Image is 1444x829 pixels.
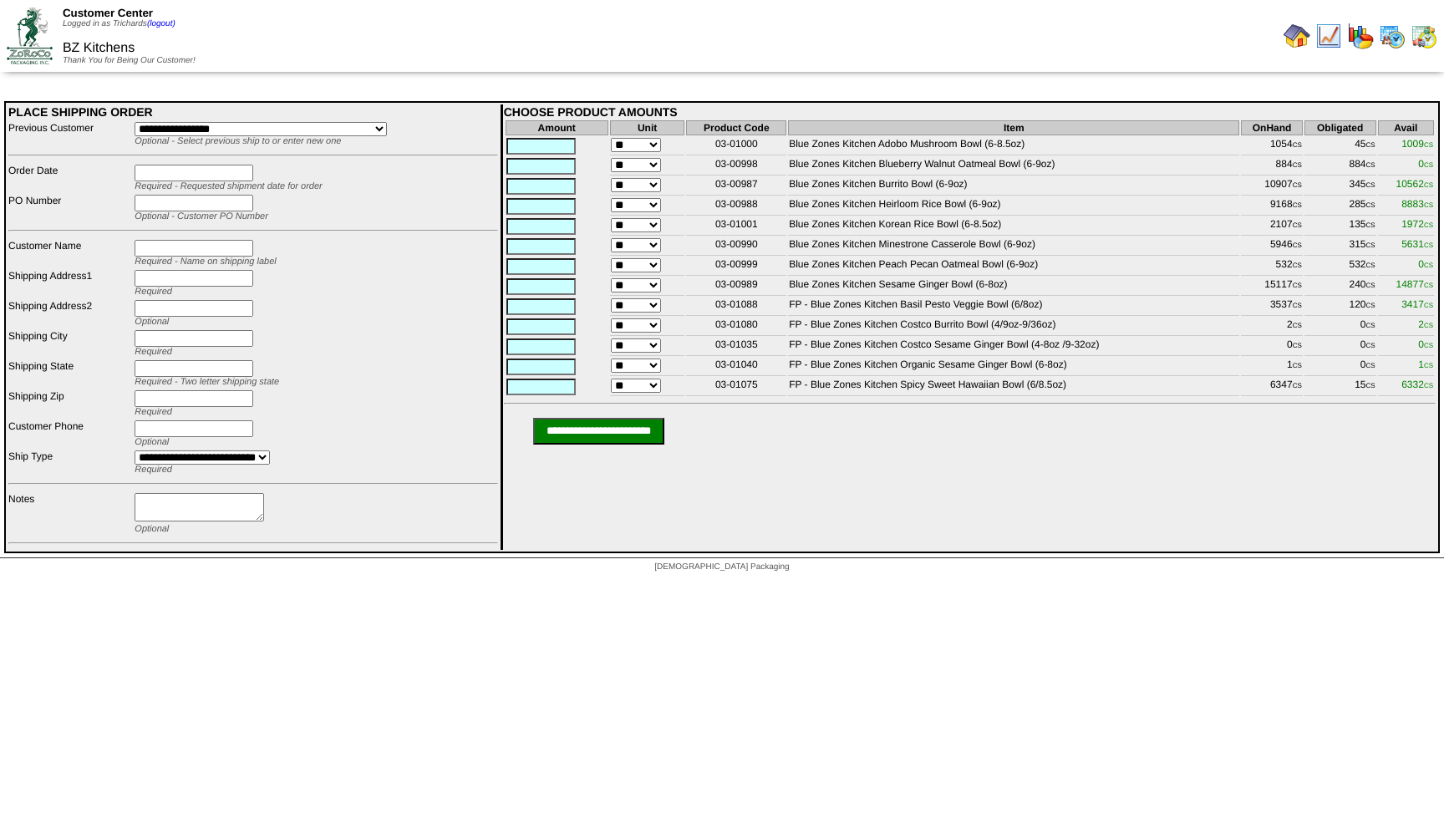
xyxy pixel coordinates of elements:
span: CS [1293,382,1302,389]
td: Blue Zones Kitchen Blueberry Walnut Oatmeal Bowl (6-9oz) [788,157,1239,175]
td: 03-01001 [686,217,786,236]
span: Customer Center [63,7,153,19]
a: (logout) [147,19,175,28]
td: 884 [1241,157,1302,175]
span: CS [1424,302,1433,309]
span: Optional - Select previous ship to or enter new one [135,136,341,146]
td: 03-01040 [686,358,786,376]
span: 6332 [1401,379,1433,390]
td: 15117 [1241,277,1302,296]
img: graph.gif [1347,23,1374,49]
span: CS [1424,322,1433,329]
td: Order Date [8,164,132,192]
td: 1 [1241,358,1302,376]
td: 03-00989 [686,277,786,296]
span: CS [1293,242,1302,249]
span: CS [1424,282,1433,289]
td: Blue Zones Kitchen Korean Rice Bowl (6-8.5oz) [788,217,1239,236]
td: 0 [1304,318,1376,336]
span: Required [135,465,172,475]
span: CS [1293,282,1302,289]
td: Blue Zones Kitchen Sesame Ginger Bowl (6-8oz) [788,277,1239,296]
span: CS [1424,362,1433,369]
span: Required - Requested shipment date for order [135,181,322,191]
span: Required - Two letter shipping state [135,377,279,387]
span: CS [1366,221,1375,229]
th: Obligated [1304,120,1376,135]
span: 3417 [1401,298,1433,310]
span: Thank You for Being Our Customer! [63,56,196,65]
div: CHOOSE PRODUCT AMOUNTS [504,105,1436,119]
th: Unit [610,120,685,135]
span: 0 [1418,258,1433,270]
td: 9168 [1241,197,1302,216]
span: Required [135,407,172,417]
span: CS [1424,161,1433,169]
span: CS [1366,342,1375,349]
span: Optional [135,317,169,327]
span: CS [1366,181,1375,189]
img: calendarprod.gif [1379,23,1406,49]
span: CS [1293,141,1302,149]
span: CS [1293,221,1302,229]
td: 03-00987 [686,177,786,196]
span: CS [1424,141,1433,149]
th: Avail [1378,120,1434,135]
td: 2107 [1241,217,1302,236]
td: 0 [1304,338,1376,356]
span: CS [1424,342,1433,349]
span: CS [1424,242,1433,249]
span: 2 [1418,318,1433,330]
td: 285 [1304,197,1376,216]
td: 5946 [1241,237,1302,256]
span: Optional - Customer PO Number [135,211,268,221]
td: 315 [1304,237,1376,256]
td: FP - Blue Zones Kitchen Organic Sesame Ginger Bowl (6-8oz) [788,358,1239,376]
span: Logged in as Trichards [63,19,175,28]
img: home.gif [1284,23,1310,49]
td: 03-01075 [686,378,786,396]
td: Customer Name [8,239,132,267]
td: Shipping Address2 [8,299,132,328]
span: 5631 [1401,238,1433,250]
span: 0 [1418,158,1433,170]
span: CS [1293,362,1302,369]
span: CS [1366,141,1375,149]
td: 15 [1304,378,1376,396]
span: [DEMOGRAPHIC_DATA] Packaging [654,562,789,572]
td: 0 [1304,358,1376,376]
td: Ship Type [8,450,132,476]
span: CS [1366,242,1375,249]
td: 6347 [1241,378,1302,396]
td: 03-00998 [686,157,786,175]
td: 120 [1304,298,1376,316]
span: CS [1293,161,1302,169]
td: FP - Blue Zones Kitchen Costco Burrito Bowl (4/9oz-9/36oz) [788,318,1239,336]
td: Previous Customer [8,121,132,147]
img: calendarinout.gif [1411,23,1437,49]
td: PO Number [8,194,132,222]
span: Optional [135,524,169,534]
td: 03-00990 [686,237,786,256]
span: 1972 [1401,218,1433,230]
td: Shipping State [8,359,132,388]
span: 1 [1418,359,1433,370]
th: Product Code [686,120,786,135]
span: CS [1293,342,1302,349]
td: Customer Phone [8,420,132,448]
span: CS [1366,262,1375,269]
td: 532 [1304,257,1376,276]
span: CS [1293,262,1302,269]
td: 884 [1304,157,1376,175]
td: Shipping City [8,329,132,358]
td: 345 [1304,177,1376,196]
span: CS [1293,201,1302,209]
span: 14877 [1396,278,1434,290]
span: CS [1366,161,1375,169]
td: Blue Zones Kitchen Peach Pecan Oatmeal Bowl (6-9oz) [788,257,1239,276]
td: 3537 [1241,298,1302,316]
span: BZ Kitchens [63,41,135,55]
th: Amount [506,120,608,135]
span: CS [1424,382,1433,389]
td: 135 [1304,217,1376,236]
